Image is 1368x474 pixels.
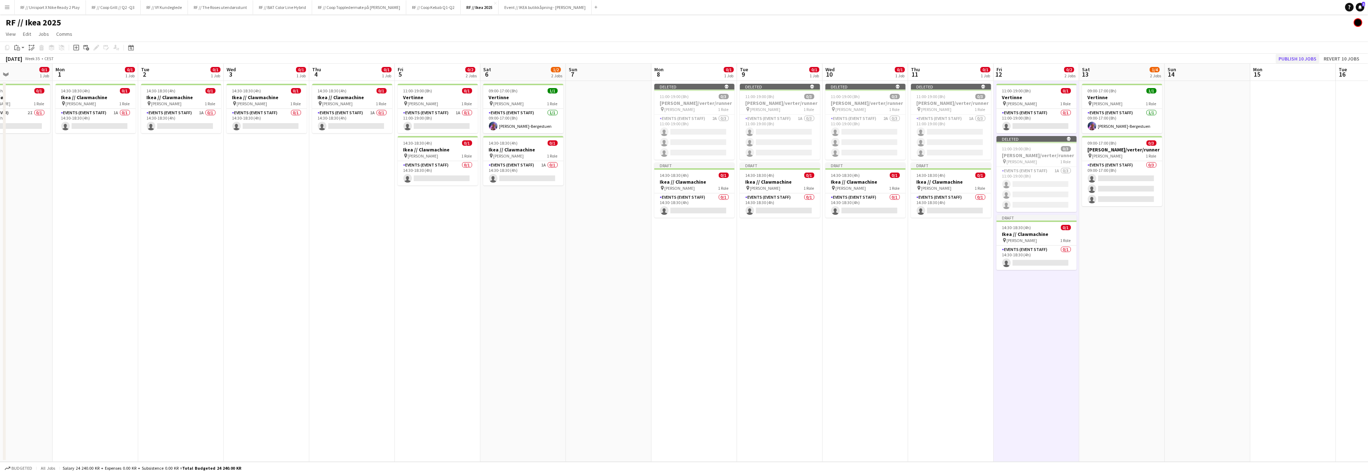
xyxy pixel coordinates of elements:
h3: [PERSON_NAME]/verter/runner [1082,146,1162,153]
h3: [PERSON_NAME]/verter/runner [911,100,991,106]
span: 14:30-18:30 (4h) [831,173,860,178]
span: 1 Role [462,101,472,106]
h3: Ikea // Clawmachine [996,231,1077,237]
div: 1 Job [296,73,306,78]
span: [PERSON_NAME] [494,101,524,106]
app-job-card: 14:30-18:30 (4h)0/1Ikea // Clawmachine [PERSON_NAME]1 RoleEvents (Event Staff)0/114:30-18:30 (4h) [227,84,307,133]
app-card-role: Events (Event Staff)2A0/311:00-19:00 (8h) [654,115,734,160]
app-card-role: Events (Event Staff)1A0/114:30-18:30 (4h) [55,109,136,133]
div: Deleted [740,84,820,90]
span: 9 [739,70,748,78]
span: Mon [654,66,664,73]
span: 0/1 [382,67,392,72]
h3: [PERSON_NAME]/verter/runner [996,152,1077,159]
span: [PERSON_NAME] [408,101,438,106]
div: Deleted 11:00-19:00 (8h)0/3[PERSON_NAME]/verter/runner [PERSON_NAME]1 RoleEvents (Event Staff)2A0... [825,84,906,160]
span: 14:30-18:30 (4h) [489,140,518,146]
span: [PERSON_NAME] [408,153,438,159]
span: 1 Role [804,185,814,191]
span: 0/3 [804,94,814,99]
div: Deleted [996,136,1077,142]
app-job-card: Deleted 11:00-19:00 (8h)0/3[PERSON_NAME]/verter/runner [PERSON_NAME]1 RoleEvents (Event Staff)1A0... [740,84,820,160]
div: 09:00-17:00 (8h)1/1Vertinne [PERSON_NAME]1 RoleEvents (Event Staff)1/109:00-17:00 (8h)[PERSON_NAM... [1082,84,1162,133]
span: 2 [140,70,149,78]
button: Publish 10 jobs [1276,54,1319,63]
span: 11 [910,70,920,78]
span: 0/1 [462,88,472,93]
span: [PERSON_NAME] [1092,153,1123,159]
span: [PERSON_NAME] [665,107,695,112]
div: [DATE] [6,55,22,62]
div: 14:30-18:30 (4h)0/1Ikea // Clawmachine [PERSON_NAME]1 RoleEvents (Event Staff)1A0/114:30-18:30 (4h) [312,84,392,133]
app-job-card: Deleted 11:00-19:00 (8h)0/3[PERSON_NAME]/verter/runner [PERSON_NAME]1 RoleEvents (Event Staff)2A0... [654,84,734,160]
span: 1 Role [718,107,729,112]
span: 14:30-18:30 (4h) [1002,225,1031,230]
span: Mon [1253,66,1262,73]
app-job-card: 14:30-18:30 (4h)0/1Ikea // Clawmachine [PERSON_NAME]1 RoleEvents (Event Staff)1A0/114:30-18:30 (4h) [55,84,136,133]
span: 0/3 [1061,146,1071,151]
app-card-role: Events (Event Staff)1A0/311:00-19:00 (8h) [911,115,991,160]
app-job-card: Draft14:30-18:30 (4h)0/1Ikea // Clawmachine [PERSON_NAME]1 RoleEvents (Event Staff)0/114:30-18:30... [740,163,820,218]
span: 0/3 [890,94,900,99]
span: 11:00-19:00 (8h) [917,94,946,99]
span: 14:30-18:30 (4h) [61,88,90,93]
app-card-role: Events (Event Staff)2A0/311:00-19:00 (8h) [825,115,906,160]
span: [PERSON_NAME] [1007,101,1037,106]
span: 0/1 [724,67,734,72]
app-card-role: Events (Event Staff)1A0/114:30-18:30 (4h) [312,109,392,133]
span: 1 Role [889,107,900,112]
span: 0/1 [120,88,130,93]
div: Draft14:30-18:30 (4h)0/1Ikea // Clawmachine [PERSON_NAME]1 RoleEvents (Event Staff)0/114:30-18:30... [825,163,906,218]
span: [PERSON_NAME] [1092,101,1123,106]
span: 1 Role [205,101,215,106]
div: Deleted [911,84,991,90]
app-job-card: Deleted 11:00-19:00 (8h)0/3[PERSON_NAME]/verter/runner [PERSON_NAME]1 RoleEvents (Event Staff)1A0... [996,136,1077,212]
span: Comms [56,31,72,37]
span: 1/1 [1146,88,1156,93]
span: [PERSON_NAME] [237,101,267,106]
span: 1 Role [547,153,558,159]
app-job-card: Draft14:30-18:30 (4h)0/1Ikea // Clawmachine [PERSON_NAME]1 RoleEvents (Event Staff)0/114:30-18:30... [996,215,1077,270]
span: 1 Role [975,107,985,112]
span: Tue [740,66,748,73]
span: [PERSON_NAME] [665,185,695,191]
h3: Ikea // Clawmachine [483,146,563,153]
div: Salary 24 240.00 KR + Expenses 0.00 KR + Subsistence 0.00 KR = [63,465,241,471]
span: 1 Role [1146,101,1156,106]
h3: Ikea // Clawmachine [825,179,906,185]
span: 0/2 [1064,67,1074,72]
h1: RF // Ikea 2025 [6,17,61,28]
span: 0/1 [548,140,558,146]
span: 11:00-19:00 (8h) [746,94,775,99]
div: Draft [740,163,820,168]
div: 1 Job [125,73,135,78]
span: View [6,31,16,37]
span: 0/1 [1061,88,1071,93]
span: [PERSON_NAME] [750,185,781,191]
app-job-card: 14:30-18:30 (4h)0/1Ikea // Clawmachine [PERSON_NAME]1 RoleEvents (Event Staff)0/114:30-18:30 (4h) [398,136,478,185]
app-job-card: 14:30-18:30 (4h)0/1Ikea // Clawmachine [PERSON_NAME]1 RoleEvents (Event Staff)1A0/114:30-18:30 (4h) [483,136,563,185]
span: 1 Role [1061,238,1071,243]
app-card-role: Events (Event Staff)0/114:30-18:30 (4h) [911,193,991,218]
span: 1 Role [34,101,44,106]
h3: Ikea // Clawmachine [141,94,221,101]
button: Budgeted [4,464,33,472]
button: RF // Coop Kebab Q1-Q2 [406,0,461,14]
span: 3 [225,70,236,78]
h3: Ikea // Clawmachine [654,179,734,185]
span: 14:30-18:30 (4h) [232,88,261,93]
span: [PERSON_NAME] [322,101,353,106]
span: [PERSON_NAME] [494,153,524,159]
span: Week 35 [24,56,42,61]
h3: Ikea // Clawmachine [911,179,991,185]
span: 09:00-17:00 (8h) [1088,88,1117,93]
span: [PERSON_NAME] [151,101,182,106]
span: [PERSON_NAME] [836,107,866,112]
span: 0/1 [980,67,990,72]
span: 11:00-19:00 (8h) [403,88,432,93]
span: 14:30-18:30 (4h) [403,140,432,146]
span: 0/1 [291,88,301,93]
app-card-role: Events (Event Staff)0/114:30-18:30 (4h) [654,193,734,218]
